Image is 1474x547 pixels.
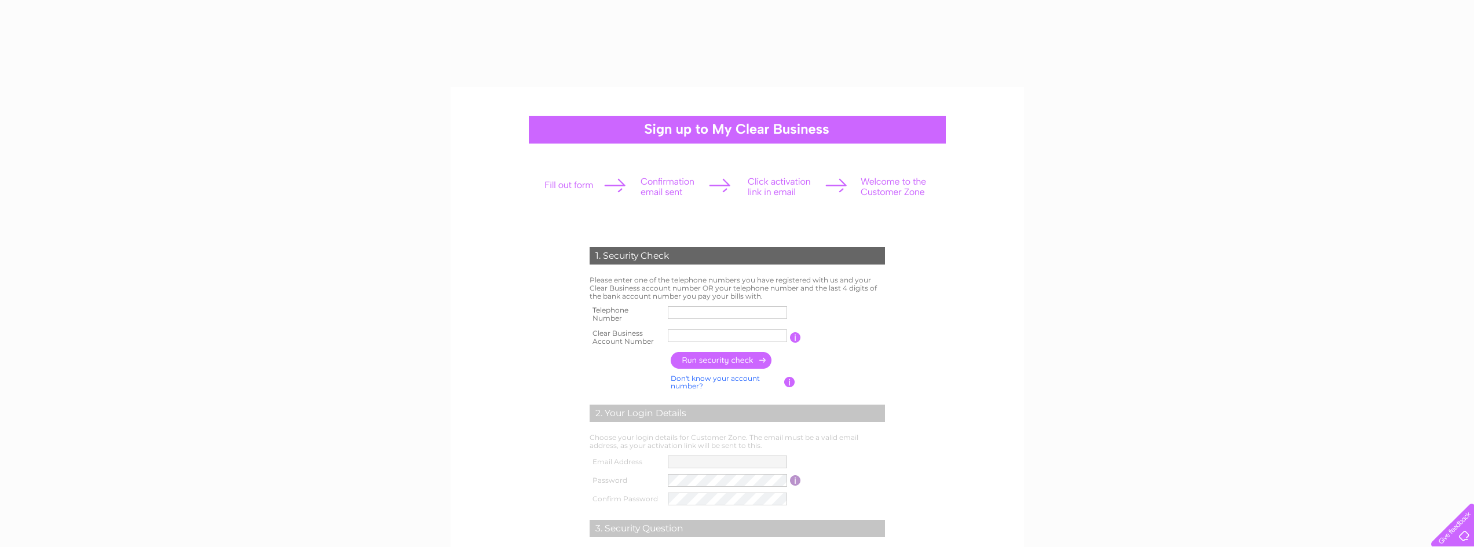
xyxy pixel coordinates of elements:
input: Information [790,475,801,486]
div: 2. Your Login Details [590,405,885,422]
a: Don't know your account number? [671,374,760,391]
td: Please enter one of the telephone numbers you have registered with us and your Clear Business acc... [587,273,888,303]
th: Password [587,471,665,490]
div: 1. Security Check [590,247,885,265]
input: Information [790,332,801,343]
td: Choose your login details for Customer Zone. The email must be a valid email address, as your act... [587,431,888,453]
th: Telephone Number [587,303,665,326]
th: Confirm Password [587,490,665,508]
div: 3. Security Question [590,520,885,537]
th: Clear Business Account Number [587,326,665,349]
th: Email Address [587,453,665,471]
input: Information [784,377,795,387]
